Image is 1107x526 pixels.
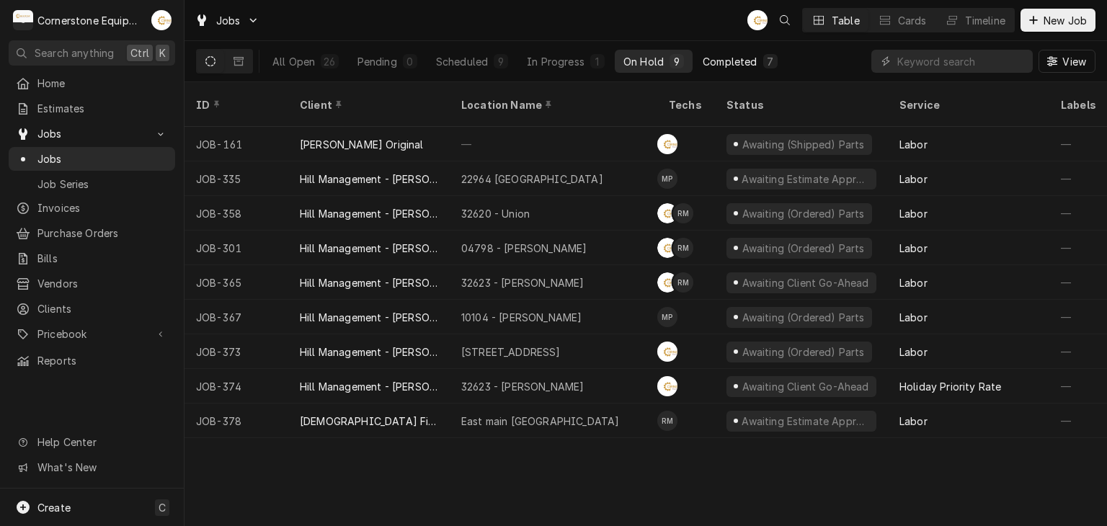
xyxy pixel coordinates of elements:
div: Labor [899,137,928,152]
div: Completed [703,54,757,69]
span: Bills [37,251,168,266]
div: Cornerstone Equipment Repair, LLC [37,13,143,28]
div: Hill Management - [PERSON_NAME] [300,310,438,325]
div: Andrew Buigues's Avatar [657,203,677,223]
span: Ctrl [130,45,149,61]
span: View [1059,54,1089,69]
div: 10104 - [PERSON_NAME] [461,310,582,325]
div: Holiday Priority Rate [899,379,1001,394]
div: Labor [899,206,928,221]
div: East main [GEOGRAPHIC_DATA] [461,414,619,429]
div: In Progress [527,54,584,69]
span: Estimates [37,101,168,116]
div: Awaiting (Ordered) Parts [740,344,866,360]
div: Cards [898,13,927,28]
div: JOB-335 [184,161,288,196]
a: Job Series [9,172,175,196]
div: Labor [899,171,928,187]
div: AB [657,342,677,362]
div: Matthew Pennington's Avatar [657,169,677,189]
a: Purchase Orders [9,221,175,245]
span: Invoices [37,200,168,215]
div: Awaiting (Ordered) Parts [740,310,866,325]
button: Search anythingCtrlK [9,40,175,66]
span: Clients [37,301,168,316]
div: Andrew Buigues's Avatar [657,134,677,154]
div: Table [832,13,860,28]
div: Awaiting Client Go-Ahead [740,275,870,290]
span: Jobs [37,126,146,141]
input: Keyword search [897,50,1026,73]
div: RM [673,272,693,293]
span: New Job [1041,13,1090,28]
div: 22964 [GEOGRAPHIC_DATA] [461,171,603,187]
a: Estimates [9,97,175,120]
div: 9 [672,54,681,69]
a: Bills [9,246,175,270]
div: AB [657,203,677,223]
div: Roberto Martinez's Avatar [673,238,693,258]
a: Go to Jobs [9,122,175,146]
div: C [13,10,33,30]
div: [DEMOGRAPHIC_DATA] Fil A [300,414,438,429]
div: Labor [899,344,928,360]
div: Labor [899,414,928,429]
div: Roberto Martinez's Avatar [657,411,677,431]
div: JOB-301 [184,231,288,265]
span: Purchase Orders [37,226,168,241]
div: JOB-358 [184,196,288,231]
div: Timeline [965,13,1005,28]
div: Roberto Martinez's Avatar [673,203,693,223]
div: Awaiting (Shipped) Parts [740,137,866,152]
a: Go to Jobs [189,9,265,32]
div: 32620 - Union [461,206,530,221]
span: What's New [37,460,166,475]
button: New Job [1021,9,1095,32]
div: JOB-378 [184,404,288,438]
span: Jobs [37,151,168,166]
div: Client [300,97,435,112]
a: Vendors [9,272,175,295]
div: Matthew Pennington's Avatar [657,307,677,327]
div: [PERSON_NAME] Original [300,137,424,152]
div: Awaiting (Ordered) Parts [740,241,866,256]
div: Service [899,97,1035,112]
div: Andrew Buigues's Avatar [657,272,677,293]
div: Hill Management - [PERSON_NAME] [300,344,438,360]
div: JOB-367 [184,300,288,334]
div: — [450,127,657,161]
div: AB [657,238,677,258]
div: 7 [766,54,775,69]
div: Andrew Buigues's Avatar [151,10,172,30]
div: AB [657,376,677,396]
div: RM [673,238,693,258]
button: Open search [773,9,796,32]
div: JOB-365 [184,265,288,300]
div: Hill Management - [PERSON_NAME] [300,241,438,256]
div: Awaiting Client Go-Ahead [740,379,870,394]
div: Andrew Buigues's Avatar [657,376,677,396]
div: JOB-161 [184,127,288,161]
div: Andrew Buigues's Avatar [747,10,768,30]
span: Help Center [37,434,166,450]
div: Techs [669,97,703,112]
div: Labor [899,241,928,256]
div: JOB-374 [184,369,288,404]
div: Pending [357,54,397,69]
span: Create [37,502,71,514]
a: Home [9,71,175,95]
div: AB [151,10,172,30]
a: Go to Help Center [9,430,175,454]
div: Location Name [461,97,643,112]
div: 1 [593,54,602,69]
div: All Open [272,54,315,69]
div: 04798 - [PERSON_NAME] [461,241,587,256]
div: Awaiting (Ordered) Parts [740,206,866,221]
div: AB [657,134,677,154]
div: Status [726,97,873,112]
div: Roberto Martinez's Avatar [673,272,693,293]
div: MP [657,169,677,189]
span: Vendors [37,276,168,291]
div: [STREET_ADDRESS] [461,344,561,360]
button: View [1039,50,1095,73]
